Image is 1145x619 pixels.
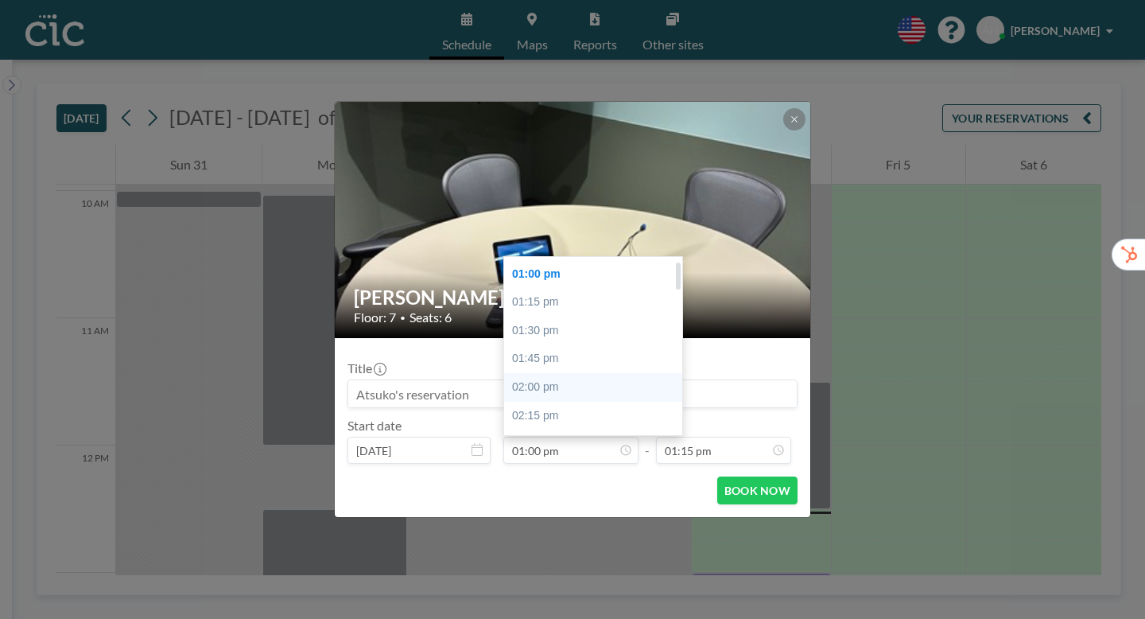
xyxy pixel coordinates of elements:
[504,402,682,430] div: 02:15 pm
[645,423,650,458] span: -
[354,286,793,309] h2: [PERSON_NAME]
[347,360,385,376] label: Title
[504,373,682,402] div: 02:00 pm
[409,309,452,325] span: Seats: 6
[504,260,682,289] div: 01:00 pm
[504,288,682,317] div: 01:15 pm
[504,430,682,458] div: 02:30 pm
[504,345,682,373] div: 01:45 pm
[348,380,797,407] input: Atsuko's reservation
[400,312,406,324] span: •
[504,317,682,345] div: 01:30 pm
[347,418,402,434] label: Start date
[354,309,396,325] span: Floor: 7
[717,477,798,504] button: BOOK NOW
